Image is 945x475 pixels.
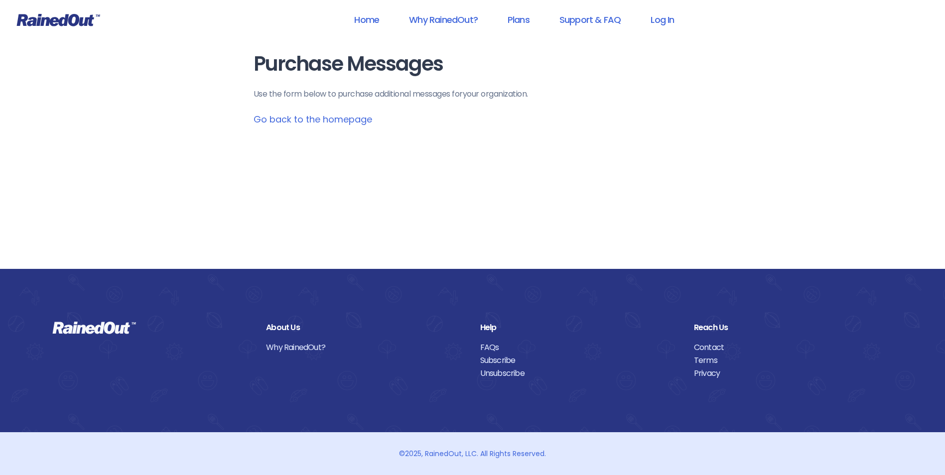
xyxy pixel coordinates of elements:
[254,53,692,75] h1: Purchase Messages
[694,341,893,354] a: Contact
[694,321,893,334] div: Reach Us
[694,354,893,367] a: Terms
[480,367,679,380] a: Unsubscribe
[694,367,893,380] a: Privacy
[396,8,491,31] a: Why RainedOut?
[480,354,679,367] a: Subscribe
[266,321,465,334] div: About Us
[266,341,465,354] a: Why RainedOut?
[254,88,692,100] p: Use the form below to purchase additional messages for your organization .
[254,113,372,125] a: Go back to the homepage
[341,8,392,31] a: Home
[480,341,679,354] a: FAQs
[495,8,542,31] a: Plans
[480,321,679,334] div: Help
[546,8,634,31] a: Support & FAQ
[638,8,687,31] a: Log In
